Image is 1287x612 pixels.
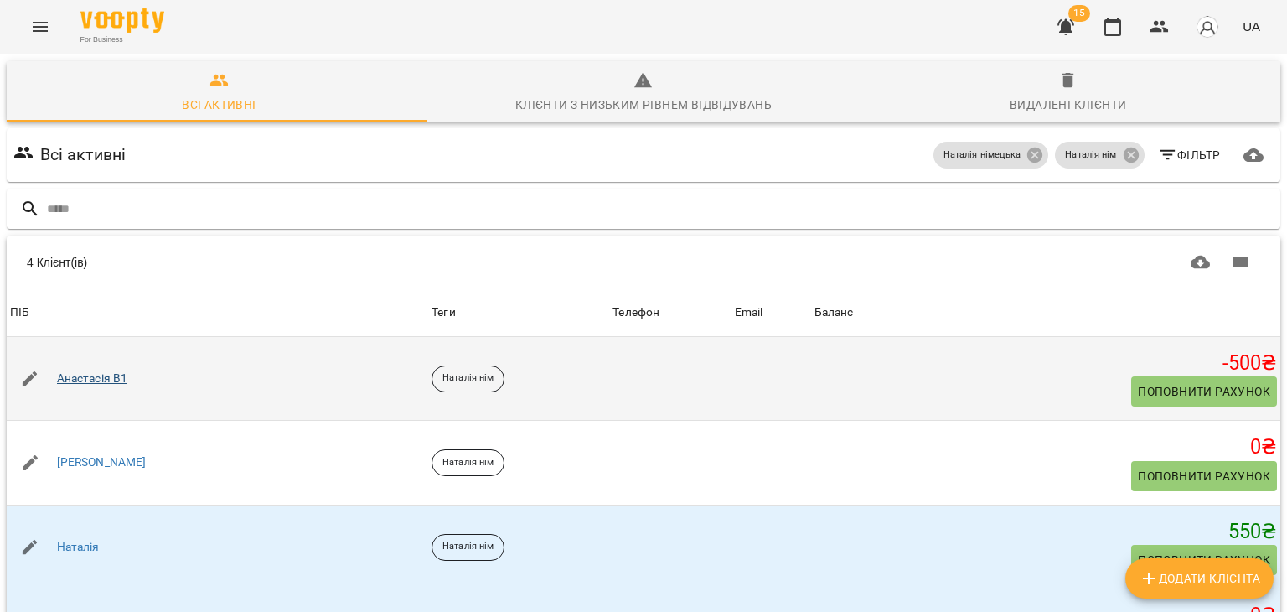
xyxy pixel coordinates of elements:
[735,303,808,323] span: Email
[27,254,634,271] div: 4 Клієнт(ів)
[57,454,147,471] a: [PERSON_NAME]
[10,303,425,323] span: ПІБ
[1139,568,1260,589] span: Додати клієнта
[1068,5,1090,22] span: 15
[442,456,494,470] p: Наталія нім
[80,34,164,45] span: For Business
[57,371,128,387] a: Анастасія В1
[1138,550,1270,570] span: Поповнити рахунок
[814,350,1277,376] h5: -500 ₴
[735,303,763,323] div: Sort
[20,7,60,47] button: Menu
[933,142,1049,169] div: Наталія німецька
[1181,242,1221,283] button: Завантажити CSV
[432,303,606,323] div: Теги
[1236,11,1267,42] button: UA
[40,142,127,168] h6: Всі активні
[432,366,504,392] div: Наталія нім
[1131,376,1277,407] button: Поповнити рахунок
[1055,142,1144,169] div: Наталія нім
[1220,242,1260,283] button: Показати колонки
[182,95,256,115] div: Всі активні
[432,449,504,476] div: Наталія нім
[1243,18,1260,35] span: UA
[1131,545,1277,575] button: Поповнити рахунок
[1131,461,1277,491] button: Поповнити рахунок
[7,236,1280,289] div: Table Toolbar
[1010,95,1126,115] div: Видалені клієнти
[442,371,494,386] p: Наталія нім
[10,303,29,323] div: Sort
[814,303,854,323] div: Sort
[943,148,1021,163] p: Наталія німецька
[1065,148,1116,163] p: Наталія нім
[10,303,29,323] div: ПІБ
[80,8,164,33] img: Voopty Logo
[1138,466,1270,486] span: Поповнити рахунок
[1151,140,1228,170] button: Фільтр
[57,539,100,556] a: Наталія
[1158,145,1221,165] span: Фільтр
[735,303,763,323] div: Email
[814,434,1277,460] h5: 0 ₴
[1196,15,1219,39] img: avatar_s.png
[442,540,494,554] p: Наталія нім
[515,95,772,115] div: Клієнти з низьким рівнем відвідувань
[612,303,727,323] span: Телефон
[814,519,1277,545] h5: 550 ₴
[814,303,854,323] div: Баланс
[1138,381,1270,402] span: Поповнити рахунок
[432,534,504,561] div: Наталія нім
[1125,558,1274,599] button: Додати клієнта
[612,303,659,323] div: Sort
[612,303,659,323] div: Телефон
[814,303,1277,323] span: Баланс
